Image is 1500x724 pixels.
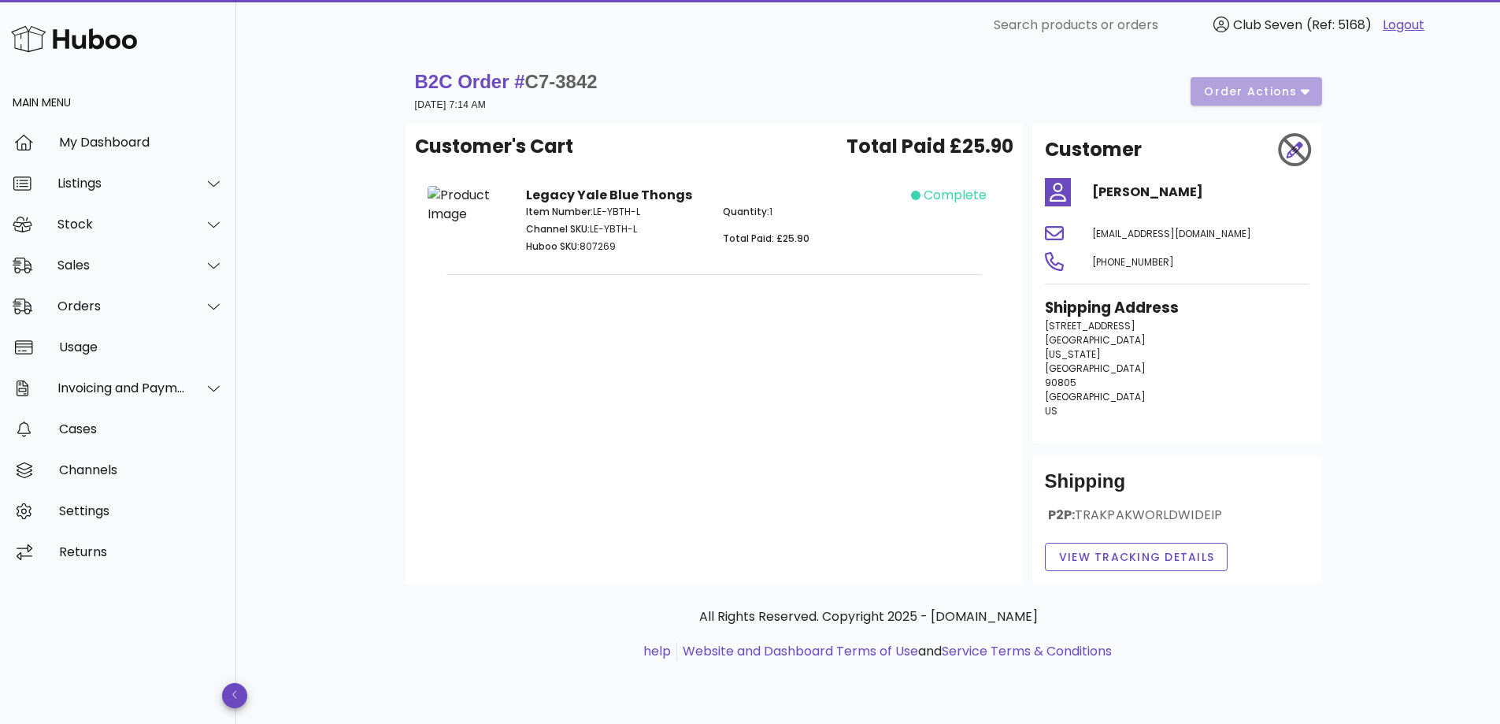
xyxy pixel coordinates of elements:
span: Total Paid £25.90 [846,132,1013,161]
div: Usage [59,340,224,355]
a: Logout [1383,16,1424,35]
span: Club Seven [1233,16,1302,34]
h4: [PERSON_NAME] [1092,183,1309,202]
p: 807269 [526,239,705,254]
span: Total Paid: £25.90 [723,232,809,245]
small: [DATE] 7:14 AM [415,99,487,110]
div: Cases [59,421,224,436]
h2: Customer [1045,136,1142,164]
div: Returns [59,544,224,559]
span: US [1045,404,1057,418]
a: help [643,642,671,660]
span: Huboo SKU: [526,239,580,253]
div: Listings [57,176,186,191]
p: LE-YBTH-L [526,222,705,236]
div: Channels [59,462,224,477]
p: LE-YBTH-L [526,205,705,219]
p: All Rights Reserved. Copyright 2025 - [DOMAIN_NAME] [418,607,1319,626]
div: My Dashboard [59,135,224,150]
span: C7-3842 [525,71,598,92]
p: 1 [723,205,902,219]
li: and [677,642,1112,661]
span: Item Number: [526,205,593,218]
span: Customer's Cart [415,132,573,161]
span: [EMAIL_ADDRESS][DOMAIN_NAME] [1092,227,1251,240]
img: Huboo Logo [11,22,137,56]
span: Quantity: [723,205,769,218]
div: Orders [57,299,186,314]
span: [US_STATE] [1045,347,1101,361]
span: View Tracking details [1058,549,1215,566]
div: Stock [57,217,186,232]
strong: B2C Order # [415,71,598,92]
span: [GEOGRAPHIC_DATA] [1045,362,1146,375]
h3: Shipping Address [1045,297,1309,319]
span: TRAKPAKWORLDWIDEIP [1075,506,1222,524]
div: Invoicing and Payments [57,381,186,395]
div: Shipping [1045,469,1309,507]
span: [PHONE_NUMBER] [1092,255,1174,269]
a: Service Terms & Conditions [942,642,1112,660]
div: Sales [57,258,186,273]
span: [GEOGRAPHIC_DATA] [1045,333,1146,347]
button: View Tracking details [1045,543,1228,571]
span: [STREET_ADDRESS] [1045,319,1135,332]
div: P2P: [1045,507,1309,537]
strong: Legacy Yale Blue Thongs [526,186,692,204]
a: Website and Dashboard Terms of Use [683,642,918,660]
img: Product Image [428,186,507,224]
span: (Ref: 5168) [1306,16,1372,34]
span: [GEOGRAPHIC_DATA] [1045,390,1146,403]
div: Settings [59,503,224,518]
span: complete [924,186,987,205]
span: 90805 [1045,376,1076,389]
span: Channel SKU: [526,222,590,236]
